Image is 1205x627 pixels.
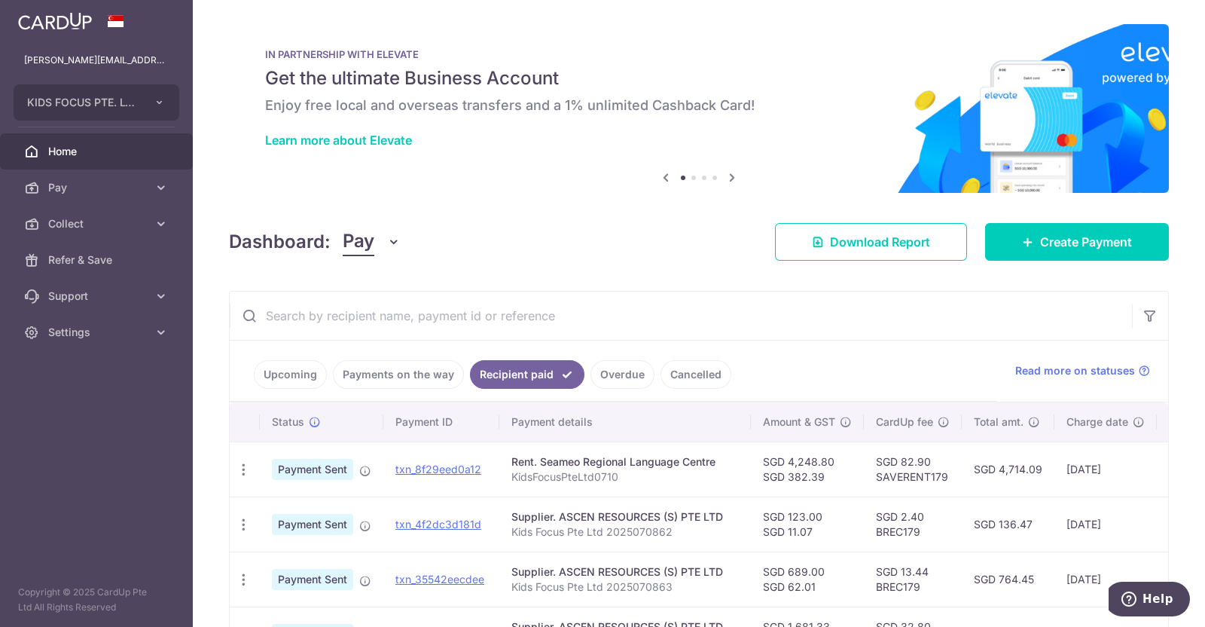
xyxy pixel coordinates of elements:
[48,289,148,304] span: Support
[1066,414,1128,430] span: Charge date
[1054,497,1157,552] td: [DATE]
[974,414,1023,430] span: Total amt.
[343,228,401,256] button: Pay
[18,12,92,30] img: CardUp
[751,552,864,607] td: SGD 689.00 SGD 62.01
[48,216,148,231] span: Collect
[395,518,481,531] a: txn_4f2dc3d181d
[272,569,353,590] span: Payment Sent
[272,514,353,535] span: Payment Sent
[751,442,864,497] td: SGD 4,248.80 SGD 382.39
[272,414,304,430] span: Status
[265,66,1133,90] h5: Get the ultimate Business Account
[511,580,739,595] p: Kids Focus Pte Ltd 2025070863
[48,144,148,159] span: Home
[14,84,179,121] button: KIDS FOCUS PTE. LTD.
[24,53,169,68] p: [PERSON_NAME][EMAIL_ADDRESS][DOMAIN_NAME]
[751,497,864,552] td: SGD 123.00 SGD 11.07
[1015,363,1150,378] a: Read more on statuses
[230,292,1132,340] input: Search by recipient name, payment id or reference
[1054,552,1157,607] td: [DATE]
[590,360,654,389] a: Overdue
[383,402,499,442] th: Payment ID
[962,497,1054,552] td: SGD 136.47
[830,233,930,251] span: Download Report
[470,360,584,389] a: Recipient paid
[1109,582,1190,619] iframe: Opens a widget where you can find more information
[229,228,331,255] h4: Dashboard:
[27,95,139,110] span: KIDS FOCUS PTE. LTD.
[1040,233,1132,251] span: Create Payment
[1054,442,1157,497] td: [DATE]
[48,252,148,268] span: Refer & Save
[499,402,751,442] th: Payment details
[985,223,1169,261] a: Create Payment
[265,133,412,148] a: Learn more about Elevate
[775,223,967,261] a: Download Report
[229,24,1169,193] img: Renovation banner
[265,48,1133,60] p: IN PARTNERSHIP WITH ELEVATE
[511,525,739,540] p: Kids Focus Pte Ltd 2025070862
[511,564,739,580] div: Supplier. ASCEN RESOURCES (S) PTE LTD
[864,497,962,552] td: SGD 2.40 BREC179
[962,442,1054,497] td: SGD 4,714.09
[48,180,148,195] span: Pay
[395,573,484,586] a: txn_35542eecdee
[660,360,731,389] a: Cancelled
[343,228,374,256] span: Pay
[864,552,962,607] td: SGD 13.44 BREC179
[272,459,353,480] span: Payment Sent
[254,360,327,389] a: Upcoming
[511,454,739,469] div: Rent. Seameo Regional Language Centre
[511,509,739,525] div: Supplier. ASCEN RESOURCES (S) PTE LTD
[864,442,962,497] td: SGD 82.90 SAVERENT179
[395,463,481,476] a: txn_8f29eed0a12
[48,325,148,340] span: Settings
[962,552,1054,607] td: SGD 764.45
[876,414,933,430] span: CardUp fee
[265,96,1133,115] h6: Enjoy free local and overseas transfers and a 1% unlimited Cashback Card!
[511,469,739,485] p: KidsFocusPteLtd0710
[1015,363,1135,378] span: Read more on statuses
[333,360,464,389] a: Payments on the way
[763,414,835,430] span: Amount & GST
